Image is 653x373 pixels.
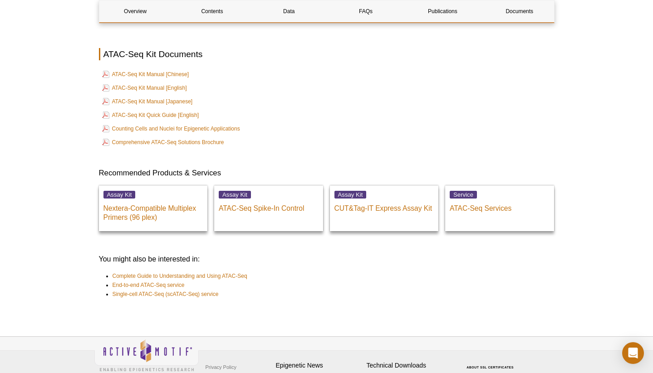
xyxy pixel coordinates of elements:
[334,199,434,213] p: CUT&Tag-IT Express Assay Kit
[102,69,189,80] a: ATAC-Seq Kit Manual [Chinese]
[330,185,439,231] a: Assay Kit CUT&Tag-IT Express Assay Kit
[253,0,325,22] a: Data
[445,185,554,231] a: Service ATAC-Seq Services
[99,254,555,265] h3: You might also be interested in:
[102,123,240,134] a: Counting Cells and Nuclei for Epigenetic Applications
[466,366,514,369] a: ABOUT SSL CERTIFICATES
[99,48,555,60] h2: ATAC-Seq Kit Documents
[102,137,224,148] a: Comprehensive ATAC-Seq Solutions Brochure
[103,191,136,199] span: Assay Kit
[103,199,203,222] p: Nextera-Compatible Multiplex Primers (96 plex)
[457,353,525,373] table: Click to Verify - This site chose Symantec SSL for secure e-commerce and confidential communicati...
[622,342,644,364] div: Open Intercom Messenger
[99,168,555,179] h3: Recommended Products & Services
[329,0,402,22] a: FAQs
[102,110,199,121] a: ATAC-Seq Kit Quick Guide [English]
[219,191,251,199] span: Assay Kit
[450,191,477,199] span: Service
[483,0,555,22] a: Documents
[113,281,185,290] a: End-to-end ATAC-Seq service
[99,0,172,22] a: Overview
[450,199,550,213] p: ATAC-Seq Services
[407,0,479,22] a: Publications
[102,82,187,93] a: ATAC-Seq Kit Manual [English]
[113,271,247,281] a: Complete Guide to Understanding and Using ATAC-Seq
[214,185,323,231] a: Assay Kit ATAC-Seq Spike-In Control
[176,0,248,22] a: Contents
[334,191,367,199] span: Assay Kit
[219,199,319,213] p: ATAC-Seq Spike-In Control
[102,96,193,107] a: ATAC-Seq Kit Manual [Japanese]
[113,290,219,299] a: Single-cell ATAC-Seq (scATAC-Seq) service
[99,185,208,231] a: Assay Kit Nextera-Compatible Multiplex Primers (96 plex)
[367,362,453,369] h4: Technical Downloads
[276,362,362,369] h4: Epigenetic News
